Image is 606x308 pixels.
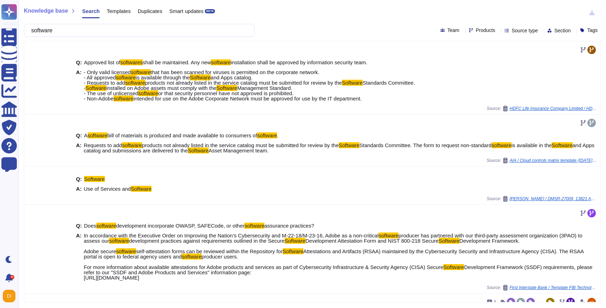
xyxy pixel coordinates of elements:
[3,290,15,302] img: user
[84,142,594,153] span: and Apps catalog and submissions are delivered to the
[84,232,379,238] span: In accordance with the Executive Order on Improving the Nation’s Cybersecurity and M-22-18/M-23-1...
[76,60,82,65] b: Q:
[510,158,597,163] span: AIA / Cloud controls matrix template ([DATE]) (1)
[133,96,362,101] span: intended for use on the Adobe Corporate Network must be approved for use by the IT department.
[84,69,131,75] span: - Only valid licensed
[494,300,496,304] span: 8
[76,233,82,280] b: A:
[285,238,305,244] mark: Software
[244,223,264,229] mark: software
[1,288,20,304] button: user
[24,8,68,14] span: Knowledge base
[211,59,231,65] mark: software
[216,85,237,91] mark: Software
[122,142,142,148] mark: software
[84,69,319,80] span: that has been scanned for viruses is permitted on the corporate network. - All approved
[10,275,14,279] div: 9+
[136,74,190,80] span: is available through the
[138,90,158,96] mark: software
[554,28,571,33] span: Section
[76,133,82,138] b: Q:
[342,80,363,86] mark: Software
[188,148,209,153] mark: Software
[339,142,359,148] mark: Software
[129,238,285,244] span: development practices against requirements outlined in the Secure
[264,223,314,229] span: assurance practices?
[136,248,283,254] span: self-attestation forms can be reviewed within the Repository for
[120,59,143,65] mark: softwares
[107,8,130,14] span: Templates
[487,158,597,163] span: Source:
[88,132,108,138] mark: software
[587,298,596,306] img: user
[116,248,136,254] mark: software
[257,132,277,138] mark: software
[82,8,100,14] span: Search
[552,142,572,148] mark: Software
[106,85,216,91] span: installed on Adobe assets must comply with the
[142,142,339,148] span: products not already listed in the service catalog must be submitted for review by the
[76,186,82,191] b: A:
[76,70,82,101] b: A:
[76,223,82,228] b: Q:
[587,28,598,33] span: Tags
[96,223,116,229] mark: software
[487,196,597,202] span: Source:
[511,142,552,148] span: is available in the
[84,74,252,86] span: and Apps catalog. - Requests to add
[107,132,257,138] span: bill of materials is produced and made available to consumers of
[512,28,538,33] span: Source type
[86,85,106,91] mark: Software
[84,90,294,101] span: or that security personnel have not approved is prohibited. - Non-Adobe
[84,186,131,192] span: Use of Services and
[487,285,597,290] span: Source:
[443,264,464,270] mark: Software
[190,74,210,80] mark: Software
[76,176,82,182] b: Q:
[84,176,105,182] mark: Software
[205,9,215,13] div: BETA
[116,74,136,80] mark: software
[359,142,492,148] span: Standards Committee. The form to request non-standard
[131,69,151,75] mark: software
[138,8,162,14] span: Duplicates
[84,223,96,229] span: Does
[476,28,495,33] span: Products
[84,248,584,260] span: Attestations and Artifacts (RSAA) maintained by the Cybersecurity Security and Infrastructure Age...
[84,59,120,65] span: Approved list of
[116,223,244,229] span: development incorporate OWASP, SAFECode, or other
[277,132,278,138] span: .
[76,143,82,153] b: A:
[84,142,122,148] span: Requests to add
[510,197,597,201] span: [PERSON_NAME] / DMSR-27009_13821 Adobe_jk
[510,286,597,290] span: First Interstate Bank / Template FIB Technology Evaluation Scorecard (Adobe Livecycle).[DOMAIN_NAME]
[84,132,88,138] span: A
[209,148,269,153] span: Asset Management team.
[283,248,303,254] mark: Software
[84,232,583,244] span: producer has partnered with our third-party assessment organization (3PAO) to assess our
[28,24,247,37] input: Search a question or template...
[182,254,202,260] mark: software
[510,106,597,111] span: HDFC Life Insurance Company Limited / HDFC Life TPRM Annual Audit
[169,8,204,14] span: Smart updates
[84,85,292,96] span: Management Standard. - The use of unlicensed
[231,59,367,65] span: installation shall be approved by information security team.
[439,238,459,244] mark: Software
[114,96,134,101] mark: software
[84,264,593,281] span: Development Framework (SSDF) requirements, please refer to our "SSDF and Adobe Products and Servi...
[447,28,459,33] span: Team
[125,80,145,86] mark: software
[143,59,211,65] span: shall be maintained. Any new
[379,232,399,238] mark: software
[84,80,415,91] span: Standards Committee. -
[492,142,512,148] mark: software
[487,106,597,111] span: Source:
[145,80,342,86] span: products not already listed in the service catalog must be submitted for review by the
[305,238,439,244] span: Development Attestation Form and NIST 800-218 Secure
[131,186,151,192] mark: Software
[109,238,129,244] mark: software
